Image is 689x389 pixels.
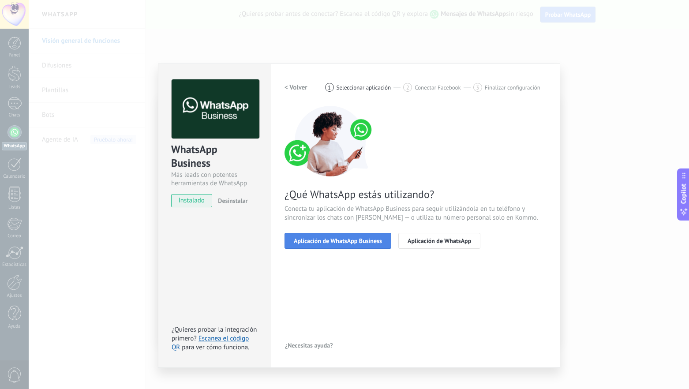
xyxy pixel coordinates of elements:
span: ¿Quieres probar la integración primero? [172,325,257,343]
span: ¿Qué WhatsApp estás utilizando? [285,187,547,201]
span: 3 [476,84,479,91]
span: Finalizar configuración [485,84,540,91]
button: Desinstalar [214,194,247,207]
span: para ver cómo funciona. [182,343,249,352]
button: < Volver [285,79,307,95]
span: instalado [172,194,212,207]
span: Desinstalar [218,197,247,205]
button: Aplicación de WhatsApp [398,233,480,249]
div: Más leads con potentes herramientas de WhatsApp [171,171,258,187]
span: Conecta tu aplicación de WhatsApp Business para seguir utilizándola en tu teléfono y sincronizar ... [285,205,547,222]
span: Aplicación de WhatsApp [408,238,471,244]
h2: < Volver [285,83,307,92]
span: Copilot [679,184,688,204]
span: Conectar Facebook [415,84,461,91]
span: ¿Necesitas ayuda? [285,342,333,348]
img: connect number [285,106,377,176]
span: Aplicación de WhatsApp Business [294,238,382,244]
a: Escanea el código QR [172,334,249,352]
button: Aplicación de WhatsApp Business [285,233,391,249]
img: logo_main.png [172,79,259,139]
button: ¿Necesitas ayuda? [285,339,333,352]
div: WhatsApp Business [171,142,258,171]
span: 1 [328,84,331,91]
span: Seleccionar aplicación [337,84,391,91]
span: 2 [406,84,409,91]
